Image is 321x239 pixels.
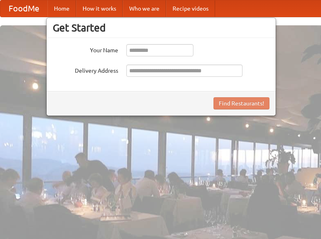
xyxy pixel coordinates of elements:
[47,0,76,17] a: Home
[166,0,215,17] a: Recipe videos
[0,0,47,17] a: FoodMe
[123,0,166,17] a: Who we are
[53,22,269,34] h3: Get Started
[53,44,118,54] label: Your Name
[76,0,123,17] a: How it works
[53,65,118,75] label: Delivery Address
[213,97,269,109] button: Find Restaurants!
